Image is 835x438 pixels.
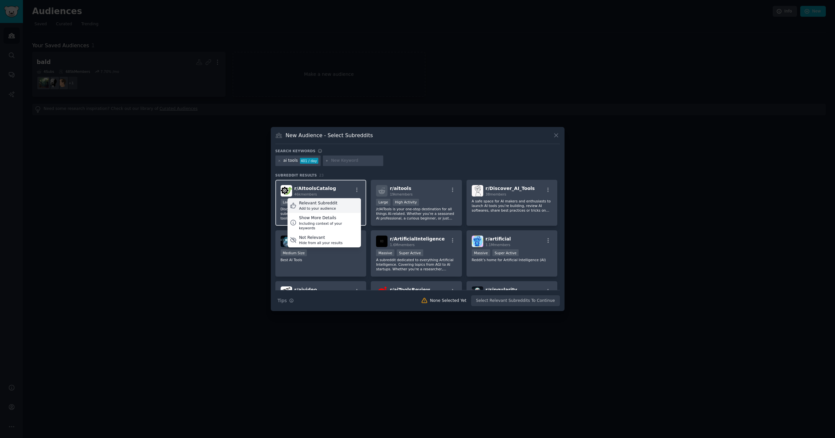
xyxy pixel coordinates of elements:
[486,236,511,241] span: r/ artificial
[472,249,490,256] div: Massive
[430,298,467,304] div: None Selected Yet
[376,286,388,298] img: aiToolsReview
[376,258,457,271] p: A subreddit dedicated to everything Artificial Intelligence. Covering topics from AGI to AI start...
[283,158,298,164] div: ai tools
[390,236,445,241] span: r/ ArtificialInteligence
[275,149,316,153] h3: Search keywords
[472,185,483,197] img: Discover_AI_Tools
[390,186,411,191] span: r/ aitools
[281,236,292,247] img: AI_Tools_Land
[294,287,317,292] span: r/ aivideo
[472,199,552,213] p: A safe space for AI makers and enthusiasts to launch AI tools you’re building, review AI software...
[281,286,292,298] img: aivideo
[294,186,336,191] span: r/ AItoolsCatalog
[299,235,343,241] div: Not Relevant
[486,186,535,191] span: r/ Discover_AI_Tools
[299,206,337,211] div: Add to your audience
[281,185,292,197] img: AItoolsCatalog
[299,215,359,221] div: Show More Details
[376,199,390,206] div: Large
[278,297,287,304] span: Tips
[281,258,361,262] p: Best AI Tools
[390,243,415,247] span: 1.6M members
[393,199,419,206] div: High Activity
[281,207,361,220] p: Discover the world of AI tools with us! Our subreddit connects users with the best AI tools from ...
[486,243,510,247] span: 1.1M members
[472,258,552,262] p: Reddit’s home for Artificial Intelligence (AI)
[299,240,343,245] div: Hide from all your results
[300,158,318,164] div: 401 / day
[486,287,517,292] span: r/ singularity
[281,249,307,256] div: Medium Size
[281,199,295,206] div: Large
[294,192,317,196] span: 46k members
[299,221,359,230] div: Including context of your keywords
[376,207,457,220] p: /r/AITools is your one-stop destination for all things AI-related. Whether you're a seasoned AI p...
[331,158,381,164] input: New Keyword
[492,249,519,256] div: Super Active
[376,236,388,247] img: ArtificialInteligence
[286,132,373,139] h3: New Audience - Select Subreddits
[390,287,430,292] span: r/ aiToolsReview
[299,200,337,206] div: Relevant Subreddit
[472,236,483,247] img: artificial
[390,192,412,196] span: 19k members
[397,249,423,256] div: Super Active
[486,192,506,196] span: 38 members
[376,249,394,256] div: Massive
[275,295,296,306] button: Tips
[472,286,483,298] img: singularity
[275,173,317,177] span: Subreddit Results
[319,173,324,177] span: 23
